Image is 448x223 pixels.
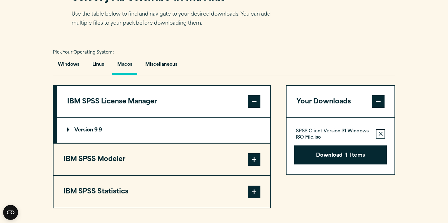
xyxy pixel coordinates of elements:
[294,145,387,165] button: Download1Items
[57,118,270,143] summary: Version 9.9
[287,86,394,118] button: Your Downloads
[53,57,84,75] button: Windows
[296,128,371,141] p: SPSS Client Version 31 Windows ISO File.iso
[67,128,102,133] p: Version 9.9
[87,57,109,75] button: Linux
[53,50,114,55] span: Pick Your Operating System:
[57,86,270,118] button: IBM SPSS License Manager
[287,117,394,174] div: Your Downloads
[54,176,270,208] button: IBM SPSS Statistics
[140,57,182,75] button: Miscellaneous
[345,152,348,160] span: 1
[112,57,137,75] button: Macos
[3,205,18,220] button: Open CMP widget
[54,144,270,175] button: IBM SPSS Modeler
[57,117,270,143] div: IBM SPSS License Manager
[72,10,280,28] p: Use the table below to find and navigate to your desired downloads. You can add multiple files to...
